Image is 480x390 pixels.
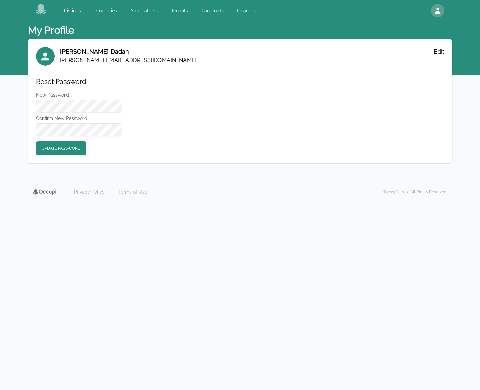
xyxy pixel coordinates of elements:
[90,5,121,17] a: Properties
[36,115,122,122] label: Confirm New Password
[233,5,260,17] a: Charges
[36,77,122,86] h2: Reset Password
[70,187,109,197] a: Privacy Policy
[60,47,197,56] h2: [PERSON_NAME] Dadah
[126,5,162,17] a: Applications
[60,56,197,64] span: [PERSON_NAME][EMAIL_ADDRESS][DOMAIN_NAME]
[198,5,228,17] a: Landlords
[36,92,122,98] label: New Password
[60,5,85,17] a: Listings
[167,5,192,17] a: Tenants
[434,47,444,56] button: Edit
[383,189,447,195] p: © 2025 Occupi. All Rights Reserved.
[114,187,151,197] a: Terms of Use
[36,141,86,155] button: Update Password
[28,24,74,36] h1: My Profile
